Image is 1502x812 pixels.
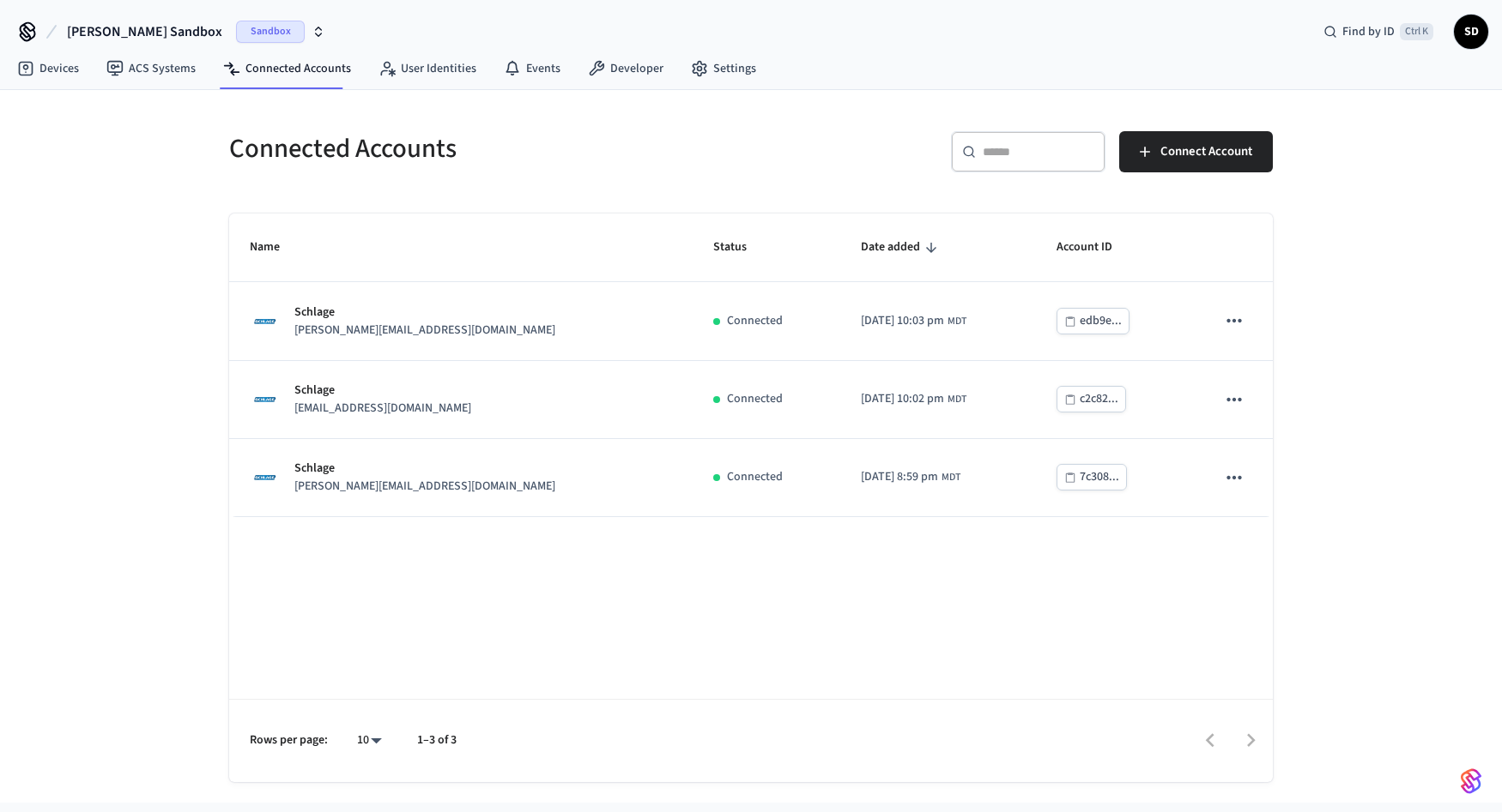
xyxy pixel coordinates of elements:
p: Schlage [294,460,555,478]
span: [DATE] 10:02 pm [861,390,944,408]
button: Connect Account [1119,131,1273,172]
button: c2c82... [1057,386,1126,412]
p: 1–3 of 3 [417,731,457,749]
span: SD [1456,16,1487,47]
p: Connected [727,312,783,330]
span: [DATE] 8:59 pm [861,468,938,486]
p: Rows per page: [250,731,328,749]
div: America/Edmonton [861,468,960,486]
img: Schlage Logo, Square [250,306,281,337]
p: Schlage [294,304,555,322]
div: Find by IDCtrl K [1310,16,1447,47]
p: [PERSON_NAME][EMAIL_ADDRESS][DOMAIN_NAME] [294,322,555,340]
a: User Identities [365,53,490,84]
h5: Connected Accounts [229,131,741,166]
p: Schlage [294,382,471,400]
span: MDT [948,314,966,329]
span: [DATE] 10:03 pm [861,312,944,330]
p: [EMAIL_ADDRESS][DOMAIN_NAME] [294,400,471,418]
a: Connected Accounts [209,53,365,84]
p: Connected [727,468,783,486]
a: Developer [574,53,677,84]
p: [PERSON_NAME][EMAIL_ADDRESS][DOMAIN_NAME] [294,478,555,496]
span: Sandbox [236,21,305,43]
span: Status [713,234,769,261]
button: SD [1454,15,1488,49]
div: c2c82... [1080,388,1118,410]
a: Devices [3,53,93,84]
span: MDT [948,392,966,407]
span: MDT [942,470,960,485]
div: America/Edmonton [861,312,966,330]
a: ACS Systems [93,53,209,84]
span: Account ID [1057,234,1135,261]
span: Date added [861,234,942,261]
div: edb9e... [1080,310,1122,332]
span: Name [250,234,302,261]
div: 7c308... [1080,466,1119,488]
div: America/Edmonton [861,390,966,408]
table: sticky table [229,214,1273,517]
a: Settings [677,53,770,84]
img: Schlage Logo, Square [250,384,281,415]
p: Connected [727,390,783,408]
button: edb9e... [1057,308,1130,334]
span: Ctrl K [1400,23,1433,40]
span: [PERSON_NAME] Sandbox [67,21,222,42]
span: Find by ID [1342,23,1395,40]
div: 10 [348,728,390,753]
a: Events [490,53,574,84]
img: Schlage Logo, Square [250,462,281,493]
span: Connect Account [1160,141,1252,163]
img: SeamLogoGradient.69752ec5.svg [1461,767,1481,795]
button: 7c308... [1057,464,1127,490]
